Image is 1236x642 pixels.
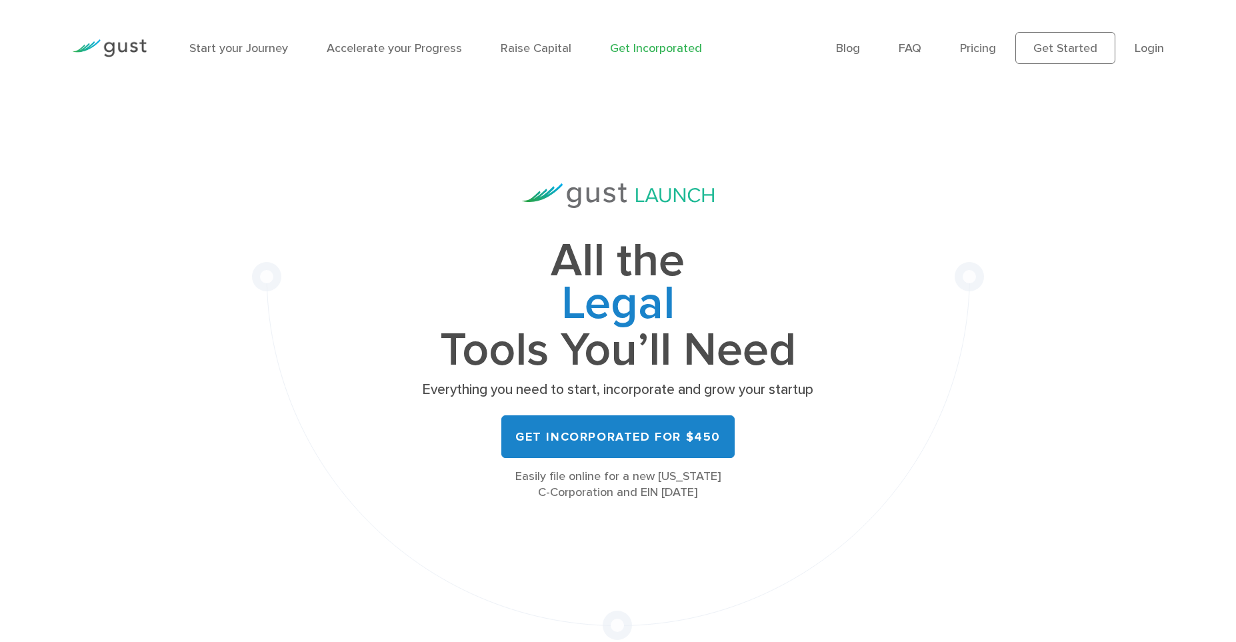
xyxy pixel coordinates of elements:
a: Pricing [960,41,996,55]
a: FAQ [899,41,921,55]
a: Get Incorporated [610,41,702,55]
h1: All the Tools You’ll Need [418,240,818,371]
a: Start your Journey [189,41,288,55]
img: Gust Launch Logo [522,183,714,208]
a: Accelerate your Progress [327,41,462,55]
a: Raise Capital [501,41,571,55]
p: Everything you need to start, incorporate and grow your startup [418,381,818,399]
a: Blog [836,41,860,55]
div: Easily file online for a new [US_STATE] C-Corporation and EIN [DATE] [418,469,818,501]
img: Gust Logo [72,39,147,57]
a: Get Started [1015,32,1115,64]
a: Login [1135,41,1164,55]
span: Legal [418,283,818,329]
a: Get Incorporated for $450 [501,415,735,458]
